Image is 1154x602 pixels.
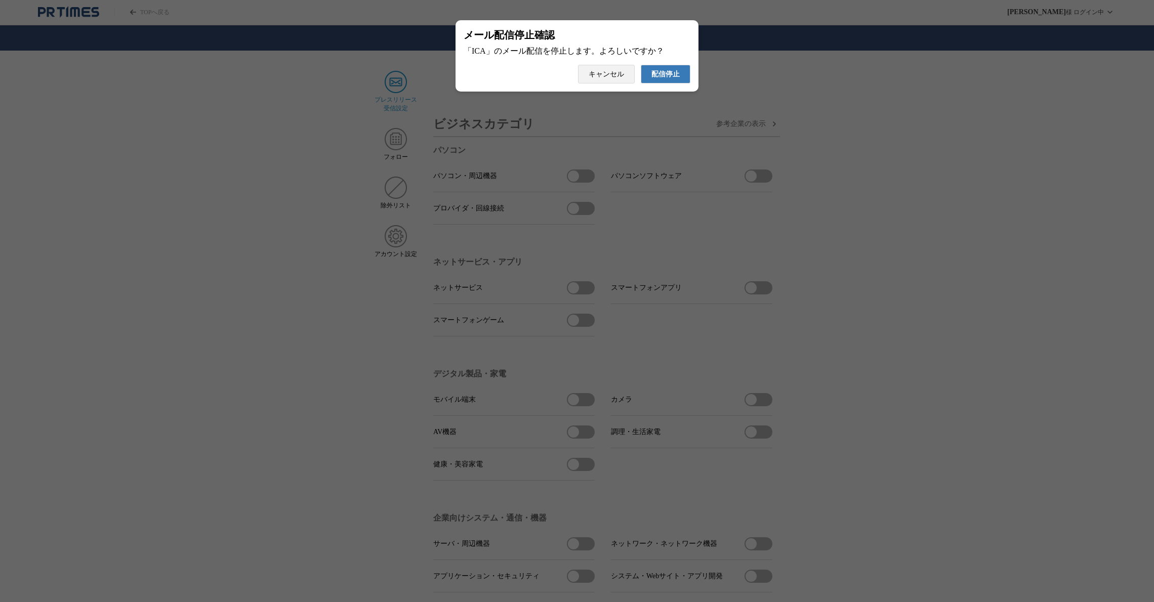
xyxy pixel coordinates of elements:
span: メール配信停止確認 [464,28,555,42]
button: 配信停止 [641,65,690,83]
button: キャンセル [578,65,635,83]
span: キャンセル [589,70,624,79]
div: 「ICA」のメール配信を停止します。よろしいですか？ [464,46,690,57]
span: 配信停止 [651,70,680,79]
